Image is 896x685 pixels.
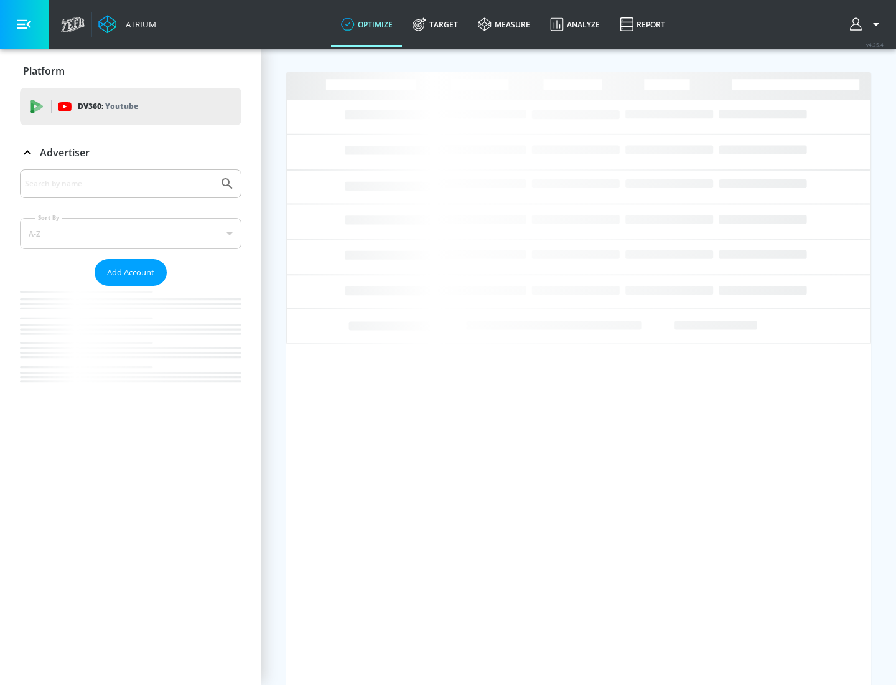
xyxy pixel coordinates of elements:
div: Atrium [121,19,156,30]
div: Platform [20,54,241,88]
button: Add Account [95,259,167,286]
nav: list of Advertiser [20,286,241,407]
p: Platform [23,64,65,78]
a: optimize [331,2,403,47]
a: Report [610,2,675,47]
input: Search by name [25,176,213,192]
label: Sort By [35,214,62,222]
a: measure [468,2,540,47]
div: DV360: Youtube [20,88,241,125]
div: Advertiser [20,135,241,170]
div: Advertiser [20,169,241,407]
p: Youtube [105,100,138,113]
p: DV360: [78,100,138,113]
a: Atrium [98,15,156,34]
span: v 4.25.4 [866,41,884,48]
span: Add Account [107,265,154,280]
div: A-Z [20,218,241,249]
p: Advertiser [40,146,90,159]
a: Analyze [540,2,610,47]
a: Target [403,2,468,47]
